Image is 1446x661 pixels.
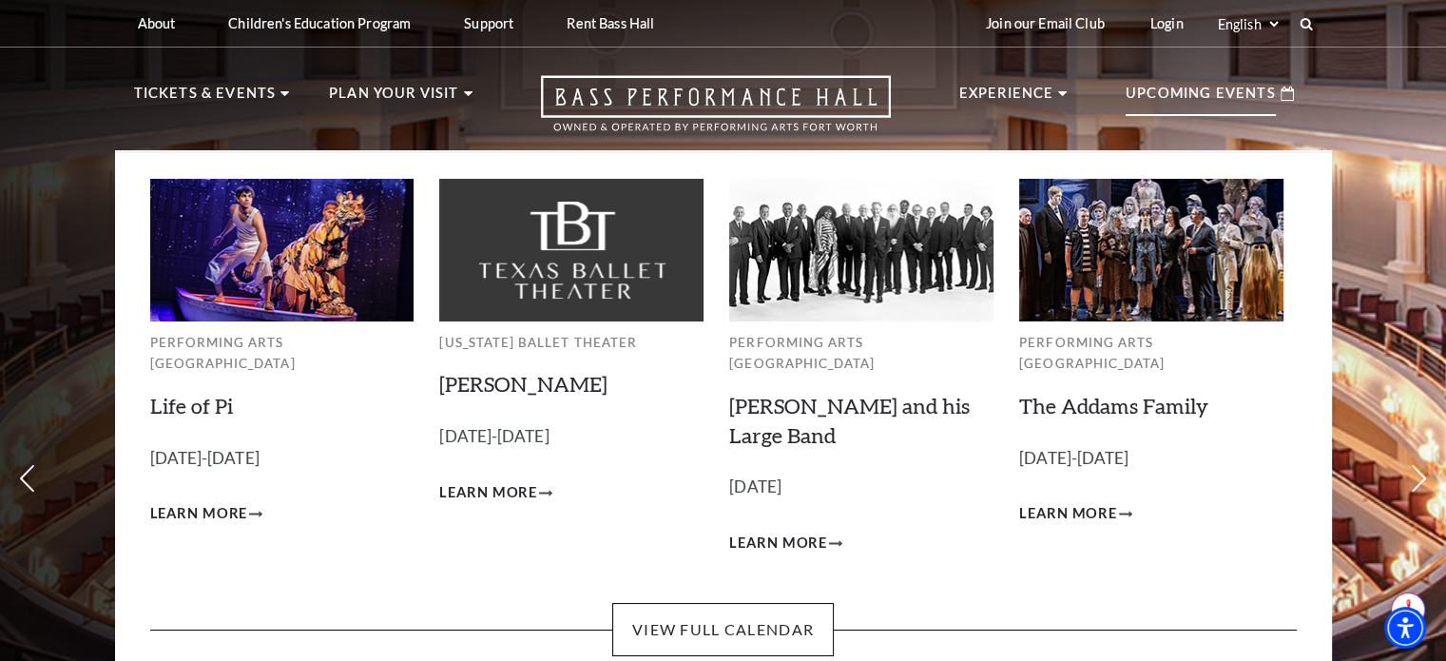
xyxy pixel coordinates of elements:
[729,332,993,375] p: Performing Arts [GEOGRAPHIC_DATA]
[612,603,834,656] a: View Full Calendar
[1019,502,1117,526] span: Learn More
[1019,332,1283,375] p: Performing Arts [GEOGRAPHIC_DATA]
[150,332,415,375] p: Performing Arts [GEOGRAPHIC_DATA]
[1214,15,1282,33] select: Select:
[729,393,970,448] a: [PERSON_NAME] and his Large Band
[1019,393,1208,418] a: The Addams Family
[150,393,233,418] a: Life of Pi
[729,532,842,555] a: Learn More Lyle Lovett and his Large Band
[150,179,415,321] img: lop-meganav-279x150.jpg
[1019,502,1132,526] a: Learn More The Addams Family
[729,474,993,501] p: [DATE]
[439,481,537,505] span: Learn More
[150,502,248,526] span: Learn More
[1019,179,1283,321] img: taf-meganav-279x150.jpg
[134,82,277,116] p: Tickets & Events
[1019,445,1283,473] p: [DATE]-[DATE]
[1126,82,1276,116] p: Upcoming Events
[329,82,459,116] p: Plan Your Visit
[439,371,607,397] a: [PERSON_NAME]
[439,332,704,354] p: [US_STATE] Ballet Theater
[729,179,993,321] img: lll-meganav-279x150.jpg
[150,502,263,526] a: Learn More Life of Pi
[1384,607,1426,649] div: Accessibility Menu
[228,15,411,31] p: Children's Education Program
[464,15,513,31] p: Support
[138,15,176,31] p: About
[150,445,415,473] p: [DATE]-[DATE]
[439,481,552,505] a: Learn More Peter Pan
[567,15,654,31] p: Rent Bass Hall
[959,82,1054,116] p: Experience
[439,423,704,451] p: [DATE]-[DATE]
[729,532,827,555] span: Learn More
[439,179,704,321] img: tbt_grey_mega-nav-individual-block_279x150.jpg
